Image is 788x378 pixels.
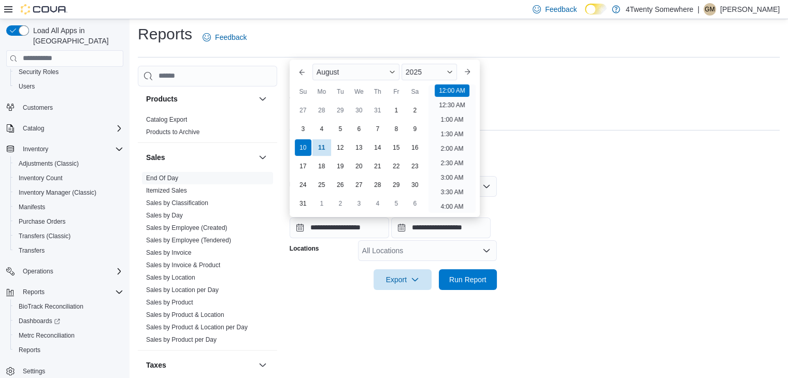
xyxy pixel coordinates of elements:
li: 3:30 AM [436,186,467,198]
div: day-14 [369,139,386,156]
button: Inventory [19,143,52,155]
button: Inventory Manager (Classic) [10,185,127,200]
span: Inventory [19,143,123,155]
div: We [351,83,367,100]
li: 2:00 AM [436,142,467,155]
button: Security Roles [10,65,127,79]
a: Security Roles [15,66,63,78]
ul: Time [428,84,476,213]
div: day-17 [295,158,311,175]
a: Sales by Product & Location per Day [146,324,248,331]
div: Su [295,83,311,100]
div: Greta Macabuhay [704,3,716,16]
span: Customers [23,104,53,112]
div: day-19 [332,158,349,175]
button: Metrc Reconciliation [10,328,127,343]
span: Settings [23,367,45,375]
span: Catalog Export [146,115,187,124]
span: Sales by Classification [146,199,208,207]
span: Sales by Employee (Created) [146,224,227,232]
div: day-1 [313,195,330,212]
a: Purchase Orders [15,215,70,228]
span: Sales by Product & Location per Day [146,323,248,331]
li: 1:30 AM [436,128,467,140]
div: Products [138,113,277,142]
div: day-8 [388,121,405,137]
div: Button. Open the month selector. August is currently selected. [312,64,399,80]
a: Sales by Employee (Created) [146,224,227,231]
input: Press the down key to open a popover containing a calendar. [391,217,491,238]
div: day-30 [407,177,423,193]
span: Transfers (Classic) [19,232,70,240]
img: Cova [21,4,67,14]
div: day-29 [388,177,405,193]
span: Sales by Product [146,298,193,307]
a: Sales by Employee (Tendered) [146,237,231,244]
span: Operations [23,267,53,275]
button: Operations [19,265,58,278]
a: Users [15,80,39,93]
h3: Sales [146,152,165,163]
a: End Of Day [146,175,178,182]
button: Sales [146,152,254,163]
span: Sales by Product per Day [146,336,217,344]
span: Reports [23,288,45,296]
span: Reports [15,344,123,356]
span: Sales by Invoice & Product [146,261,220,269]
span: Adjustments (Classic) [19,159,79,168]
button: Operations [2,264,127,279]
span: Metrc Reconciliation [19,331,75,340]
div: day-3 [295,121,311,137]
div: day-24 [295,177,311,193]
div: day-15 [388,139,405,156]
span: Reports [19,286,123,298]
span: BioTrack Reconciliation [15,300,123,313]
span: Settings [19,365,123,377]
div: day-28 [313,102,330,119]
div: day-2 [332,195,349,212]
h1: Reports [138,24,192,45]
div: day-22 [388,158,405,175]
li: 1:00 AM [436,113,467,126]
span: Inventory Count [15,172,123,184]
div: day-11 [313,139,330,156]
label: Locations [290,244,319,253]
a: Customers [19,101,57,114]
button: Taxes [146,360,254,370]
span: Sales by Product & Location [146,311,224,319]
span: Transfers [19,246,45,255]
button: Taxes [256,359,269,371]
span: Users [19,82,35,91]
button: Run Report [439,269,497,290]
button: Inventory Count [10,171,127,185]
p: 4Twenty Somewhere [625,3,693,16]
a: Sales by Day [146,212,183,219]
div: day-28 [369,177,386,193]
span: Purchase Orders [15,215,123,228]
button: Sales [256,151,269,164]
a: Itemized Sales [146,187,187,194]
span: Catalog [19,122,123,135]
span: Load All Apps in [GEOGRAPHIC_DATA] [29,25,123,46]
span: Sales by Employee (Tendered) [146,236,231,244]
span: 2025 [406,68,422,76]
a: Dashboards [15,315,64,327]
button: Catalog [2,121,127,136]
span: Reports [19,346,40,354]
div: day-30 [351,102,367,119]
span: Inventory Manager (Classic) [15,186,123,199]
span: GM [705,3,714,16]
div: Mo [313,83,330,100]
div: day-7 [369,121,386,137]
div: day-26 [332,177,349,193]
div: day-9 [407,121,423,137]
div: day-31 [369,102,386,119]
a: Adjustments (Classic) [15,157,83,170]
a: Feedback [198,27,251,48]
span: Manifests [19,203,45,211]
span: August [317,68,339,76]
div: day-25 [313,177,330,193]
button: Reports [2,285,127,299]
a: Catalog Export [146,116,187,123]
span: Feedback [215,32,247,42]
